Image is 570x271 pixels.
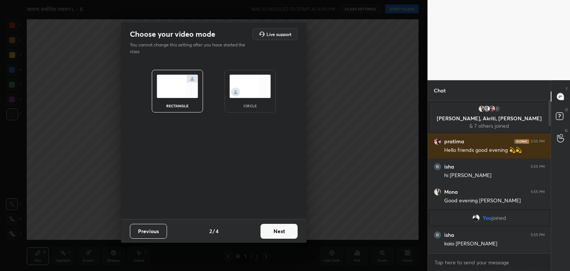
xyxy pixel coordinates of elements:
div: 5:55 PM [531,139,545,144]
div: circle [235,104,265,108]
h6: isha [444,163,454,170]
img: default.png [483,105,491,112]
div: hi [PERSON_NAME] [444,172,545,179]
h6: pratima [444,138,464,145]
img: e22fef73a9264653a14589dfcd90a2c7.jpg [478,105,485,112]
div: 5:55 PM [531,233,545,237]
p: Chat [428,81,452,100]
img: e22fef73a9264653a14589dfcd90a2c7.jpg [434,188,441,196]
p: D [565,107,568,112]
img: 75be8c77a365489dbb0553809f470823.jpg [472,214,480,222]
h6: Mona [444,189,458,195]
img: iconic-dark.1390631f.png [514,139,529,144]
p: G [565,128,568,133]
div: rectangle [163,104,192,108]
p: & 7 others joined [434,123,544,129]
img: 30b0fefadd1146898a78a080f6dbf57d.jpg [488,105,496,112]
img: 3 [434,163,441,170]
p: You cannot change this setting after you have started the class [130,42,250,55]
img: d051256e29e1488fb98cb7caa0be6fd0.jpg [434,138,441,145]
img: 3 [434,231,441,239]
h4: 2 [209,227,212,235]
button: Next [261,224,298,239]
button: Previous [130,224,167,239]
div: kaisi [PERSON_NAME] [444,240,545,248]
div: 5:55 PM [531,164,545,169]
div: 7 [494,105,501,112]
div: Hello friends good evening 💫💫 [444,147,545,154]
div: 5:55 PM [531,190,545,194]
div: grid [428,101,551,254]
div: Good evening [PERSON_NAME] [444,197,545,205]
p: [PERSON_NAME], Akriti, [PERSON_NAME] [434,115,544,121]
h6: isha [444,232,454,238]
h5: Live support [266,32,291,36]
p: T [566,86,568,92]
span: You [483,215,492,221]
h4: / [213,227,215,235]
h4: 4 [216,227,219,235]
h2: Choose your video mode [130,29,215,39]
img: circleScreenIcon.acc0effb.svg [229,75,271,98]
img: normalScreenIcon.ae25ed63.svg [157,75,198,98]
span: joined [492,215,506,221]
